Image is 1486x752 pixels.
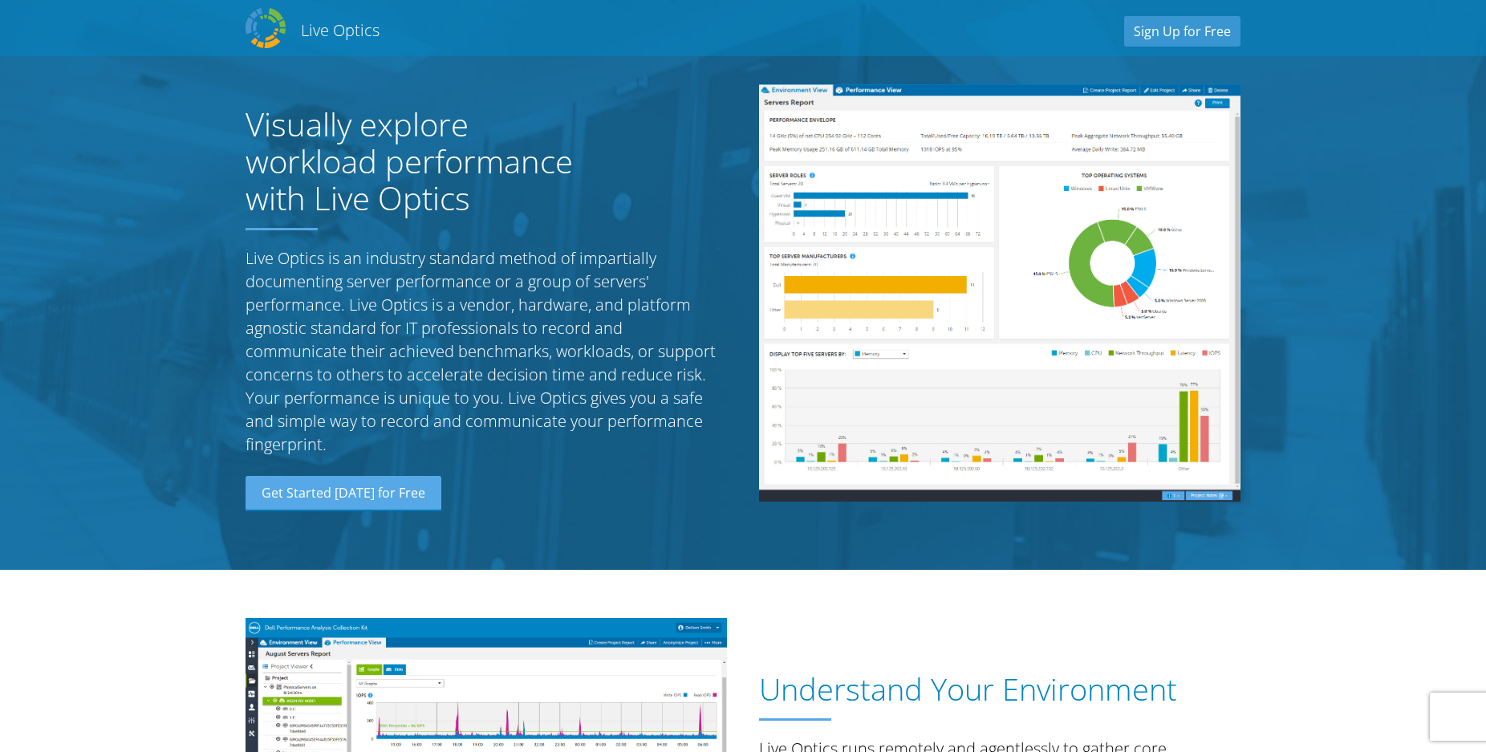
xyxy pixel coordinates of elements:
p: Live Optics is an industry standard method of impartially documenting server performance or a gro... [246,246,727,456]
h1: Understand Your Environment [759,672,1232,707]
h1: Visually explore workload performance with Live Optics [246,106,607,217]
h2: Live Optics [301,19,380,41]
a: Sign Up for Free [1124,16,1240,47]
img: Server Report [759,84,1240,502]
img: Dell Dpack [246,8,286,48]
a: Get Started [DATE] for Free [246,476,441,511]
